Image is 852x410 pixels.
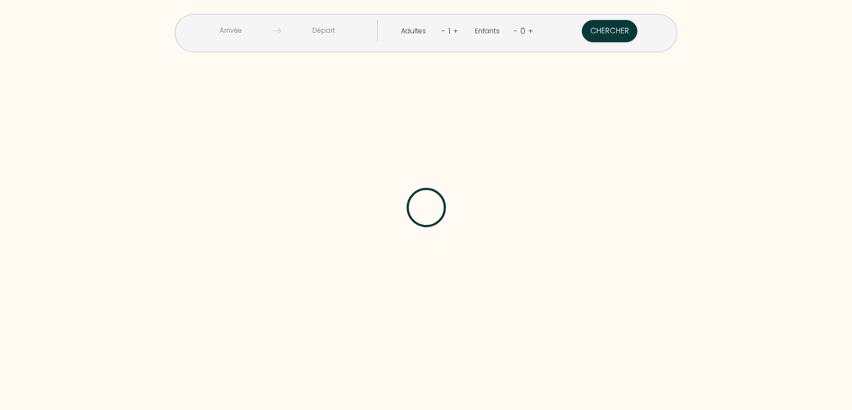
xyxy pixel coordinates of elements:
[445,22,453,40] div: 1
[281,20,366,42] input: Départ
[453,26,458,36] a: +
[475,26,504,37] div: Enfants
[273,27,281,35] img: guests
[514,26,518,36] a: -
[188,20,273,42] input: Arrivée
[401,26,430,37] div: Adultes
[518,22,528,40] div: 0
[442,26,445,36] a: -
[582,20,637,42] button: Chercher
[528,26,533,36] a: +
